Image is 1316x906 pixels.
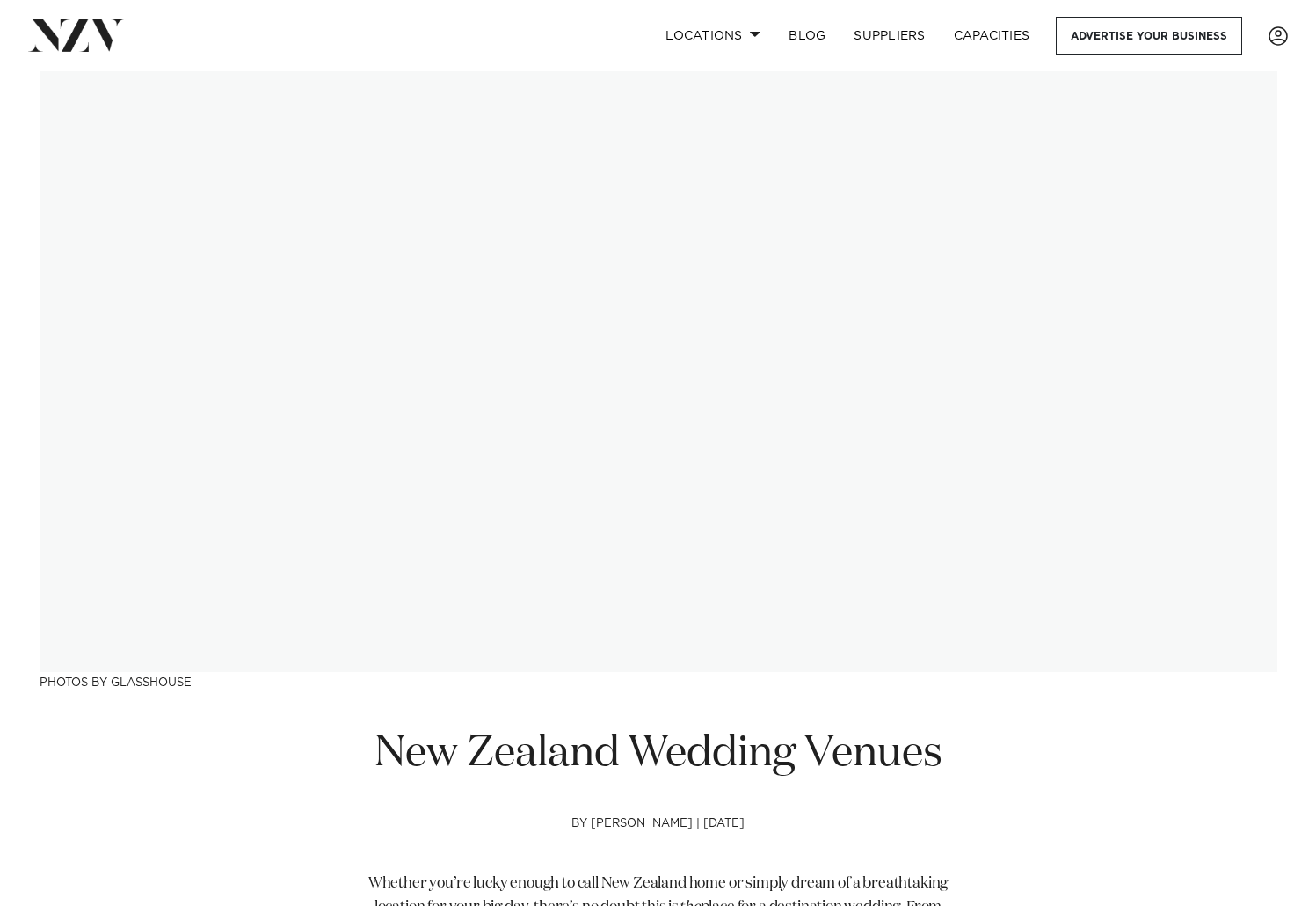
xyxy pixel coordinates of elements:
[840,17,939,55] a: SUPPLIERS
[358,817,959,873] h4: by [PERSON_NAME] | [DATE]
[358,727,959,782] h1: New Zealand Wedding Venues
[651,17,774,55] a: Locations
[1056,17,1242,55] a: Advertise your business
[774,17,840,55] a: BLOG
[40,672,1277,690] h3: Photos by Glasshouse
[28,19,124,51] img: nzv-logo.png
[940,17,1044,55] a: Capacities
